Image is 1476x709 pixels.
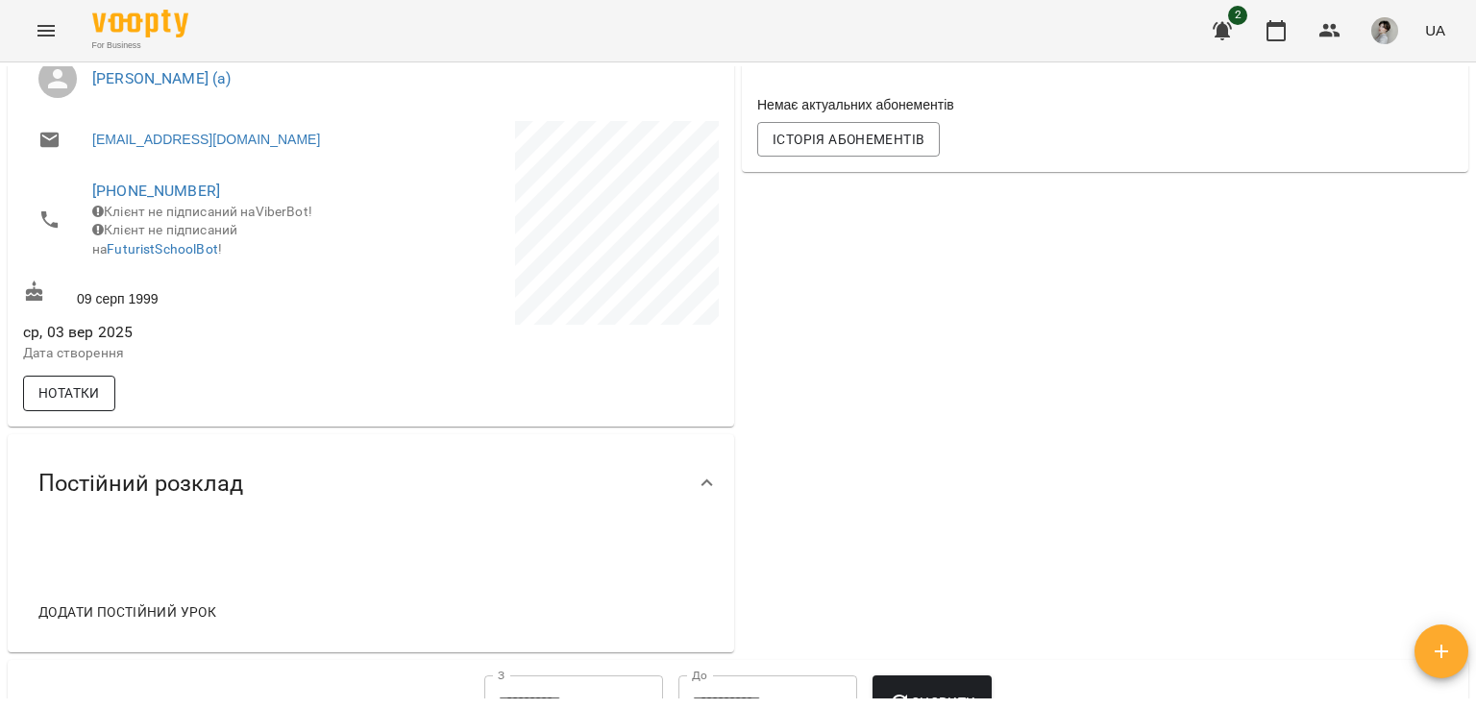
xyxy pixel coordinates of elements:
span: UA [1425,20,1445,40]
span: Нотатки [38,381,100,404]
span: 2 [1228,6,1247,25]
p: Дата створення [23,344,367,363]
span: Клієнт не підписаний на ! [92,222,237,257]
button: Історія абонементів [757,122,940,157]
a: [PHONE_NUMBER] [92,182,220,200]
button: Menu [23,8,69,54]
span: Історія абонементів [773,128,924,151]
button: Додати постійний урок [31,595,224,629]
span: Постійний розклад [38,469,243,499]
button: Нотатки [23,376,115,410]
img: Voopty Logo [92,10,188,37]
div: Постійний розклад [8,434,734,533]
img: 7bb04a996efd70e8edfe3a709af05c4b.jpg [1371,17,1398,44]
a: [EMAIL_ADDRESS][DOMAIN_NAME] [92,130,320,149]
span: For Business [92,39,188,52]
button: UA [1417,12,1453,48]
span: Клієнт не підписаний на ViberBot! [92,204,312,219]
a: [PERSON_NAME] (а) [92,69,232,87]
span: ср, 03 вер 2025 [23,321,367,344]
span: Додати постійний урок [38,600,216,623]
a: FuturistSchoolBot [107,241,218,257]
div: Немає актуальних абонементів [753,91,1457,118]
div: 09 серп 1999 [19,277,371,312]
